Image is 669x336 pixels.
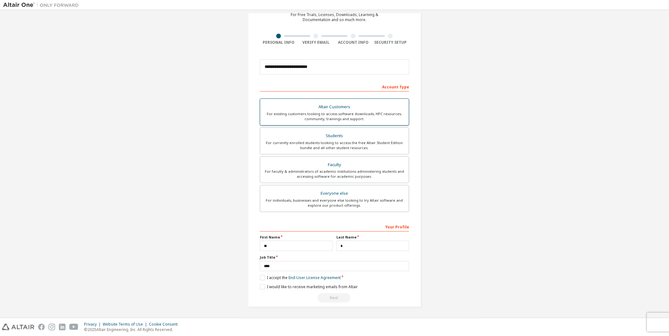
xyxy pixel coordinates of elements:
[336,235,409,240] label: Last Name
[260,81,409,92] div: Account Type
[264,189,405,198] div: Everyone else
[264,198,405,208] div: For individuals, businesses and everyone else looking to try Altair software and explore our prod...
[260,221,409,232] div: Your Profile
[264,103,405,111] div: Altair Customers
[38,324,45,330] img: facebook.svg
[103,322,149,327] div: Website Terms of Use
[260,40,297,45] div: Personal Info
[372,40,409,45] div: Security Setup
[3,2,82,8] img: Altair One
[59,324,66,330] img: linkedin.svg
[264,169,405,179] div: For faculty & administrators of academic institutions administering students and accessing softwa...
[297,40,335,45] div: Verify Email
[334,40,372,45] div: Account Info
[264,111,405,121] div: For existing customers looking to access software downloads, HPC resources, community, trainings ...
[289,275,341,280] a: End-User License Agreement
[291,12,378,22] div: For Free Trials, Licenses, Downloads, Learning & Documentation and so much more.
[260,275,341,280] label: I accept the
[49,324,55,330] img: instagram.svg
[260,284,358,289] label: I would like to receive marketing emails from Altair
[69,324,78,330] img: youtube.svg
[260,293,409,303] div: Select your account type to continue
[264,140,405,150] div: For currently enrolled students looking to access the free Altair Student Edition bundle and all ...
[260,255,409,260] label: Job Title
[149,322,181,327] div: Cookie Consent
[260,235,333,240] label: First Name
[2,324,34,330] img: altair_logo.svg
[264,132,405,140] div: Students
[84,322,103,327] div: Privacy
[264,160,405,169] div: Faculty
[84,327,181,332] p: © 2025 Altair Engineering, Inc. All Rights Reserved.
